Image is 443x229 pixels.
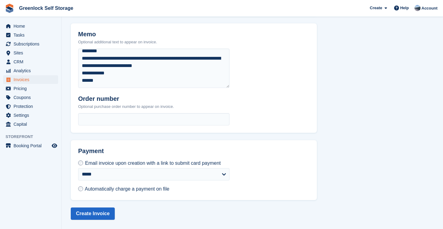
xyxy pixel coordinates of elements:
p: Optional purchase order number to appear on invoice. [78,104,174,110]
a: menu [3,31,58,39]
a: Preview store [51,142,58,149]
a: menu [3,49,58,57]
span: Settings [14,111,50,120]
a: menu [3,111,58,120]
a: Greenlock Self Storage [17,3,76,13]
span: CRM [14,57,50,66]
span: Help [400,5,409,11]
span: Coupons [14,93,50,102]
h2: Memo [78,31,157,38]
span: Analytics [14,66,50,75]
a: menu [3,102,58,111]
p: Optional additional text to appear on invoice. [78,39,157,45]
span: Account [421,5,437,11]
span: Create [370,5,382,11]
span: Automatically charge a payment on file [85,186,170,191]
a: menu [3,93,58,102]
a: menu [3,66,58,75]
span: Booking Portal [14,141,50,150]
a: menu [3,120,58,128]
h2: Order number [78,95,174,102]
span: Tasks [14,31,50,39]
span: Invoices [14,75,50,84]
h2: Payment [78,148,229,160]
span: Home [14,22,50,30]
input: Automatically charge a payment on file [78,186,83,191]
span: Sites [14,49,50,57]
button: Create Invoice [71,207,115,220]
span: Subscriptions [14,40,50,48]
a: menu [3,40,58,48]
span: Pricing [14,84,50,93]
a: menu [3,75,58,84]
span: Email invoice upon creation with a link to submit card payment [85,160,221,166]
span: Storefront [6,134,61,140]
img: stora-icon-8386f47178a22dfd0bd8f6a31ec36ba5ce8667c1dd55bd0f319d3a0aa187defe.svg [5,4,14,13]
span: Capital [14,120,50,128]
a: menu [3,141,58,150]
img: Jamie Hamilton [414,5,421,11]
a: menu [3,57,58,66]
input: Email invoice upon creation with a link to submit card payment [78,160,83,165]
a: menu [3,22,58,30]
a: menu [3,84,58,93]
span: Protection [14,102,50,111]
